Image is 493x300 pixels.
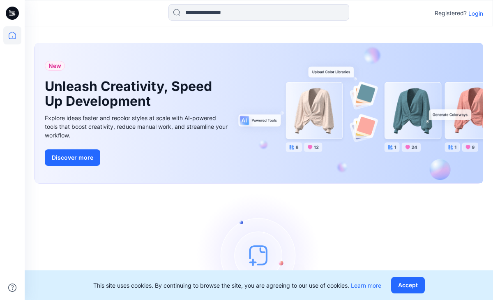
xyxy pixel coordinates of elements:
p: This site uses cookies. By continuing to browse the site, you are agreeing to our use of cookies. [93,281,381,290]
div: Explore ideas faster and recolor styles at scale with AI-powered tools that boost creativity, red... [45,114,230,140]
p: Login [468,9,483,18]
a: Discover more [45,149,230,166]
a: Learn more [351,282,381,289]
p: Registered? [435,8,467,18]
h1: Unleash Creativity, Speed Up Development [45,79,217,109]
button: Accept [391,277,425,293]
button: Discover more [45,149,100,166]
span: New [48,61,61,71]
